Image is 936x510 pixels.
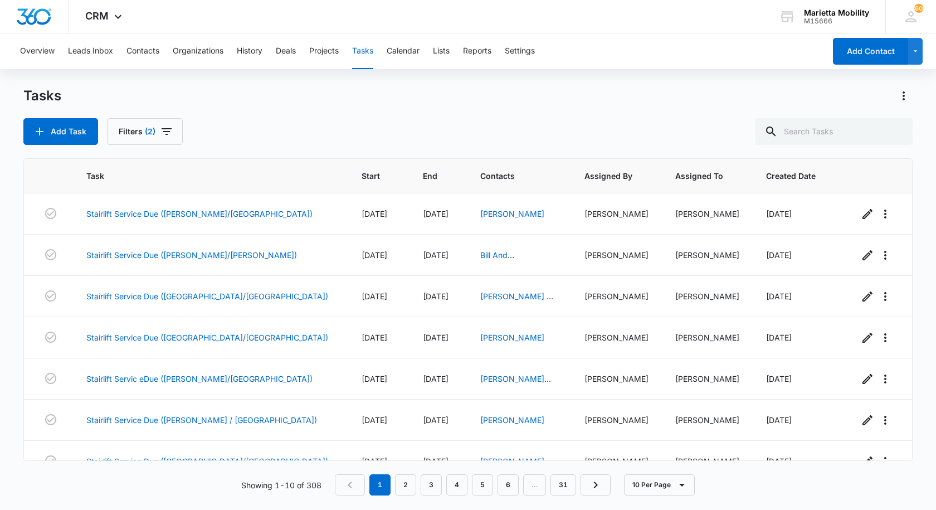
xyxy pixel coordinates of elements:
[766,456,792,466] span: [DATE]
[498,474,519,496] a: Page 6
[335,474,611,496] nav: Pagination
[352,33,373,69] button: Tasks
[86,249,297,261] a: Stairlift Service Due ([PERSON_NAME]/[PERSON_NAME])
[766,374,792,383] span: [DATE]
[480,292,553,313] a: [PERSON_NAME] & [PERSON_NAME]
[387,33,420,69] button: Calendar
[755,118,913,145] input: Search Tasks
[766,209,792,218] span: [DATE]
[86,208,313,220] a: Stairlift Service Due ([PERSON_NAME]/[GEOGRAPHIC_DATA])
[480,415,544,425] a: [PERSON_NAME]
[237,33,262,69] button: History
[362,170,380,182] span: Start
[480,250,544,271] a: Bill And [PERSON_NAME]
[446,474,467,496] a: Page 4
[675,373,739,385] div: [PERSON_NAME]
[766,250,792,260] span: [DATE]
[766,292,792,301] span: [DATE]
[86,373,313,385] a: Stairlift Servic eDue ([PERSON_NAME]/[GEOGRAPHIC_DATA])
[362,292,387,301] span: [DATE]
[914,4,923,13] span: 60
[675,249,739,261] div: [PERSON_NAME]
[675,332,739,343] div: [PERSON_NAME]
[23,88,61,104] h1: Tasks
[362,456,387,466] span: [DATE]
[423,292,448,301] span: [DATE]
[173,33,223,69] button: Organizations
[86,290,328,302] a: Stairlift Service Due ([GEOGRAPHIC_DATA]/[GEOGRAPHIC_DATA])
[362,209,387,218] span: [DATE]
[480,209,544,218] a: [PERSON_NAME]
[480,374,551,407] a: [PERSON_NAME] And [PERSON_NAME]
[550,474,576,496] a: Page 31
[68,33,113,69] button: Leads Inbox
[624,474,695,496] button: 10 Per Page
[505,33,535,69] button: Settings
[766,333,792,342] span: [DATE]
[480,333,544,342] a: [PERSON_NAME]
[362,333,387,342] span: [DATE]
[675,208,739,220] div: [PERSON_NAME]
[86,414,317,426] a: Stairlift Service Due ([PERSON_NAME] / [GEOGRAPHIC_DATA])
[423,333,448,342] span: [DATE]
[276,33,296,69] button: Deals
[395,474,416,496] a: Page 2
[463,33,491,69] button: Reports
[675,170,723,182] span: Assigned To
[584,373,649,385] div: [PERSON_NAME]
[362,374,387,383] span: [DATE]
[86,170,319,182] span: Task
[804,17,869,25] div: account id
[85,10,109,22] span: CRM
[766,170,816,182] span: Created Date
[145,128,155,135] span: (2)
[480,456,544,466] a: [PERSON_NAME]
[309,33,339,69] button: Projects
[584,414,649,426] div: [PERSON_NAME]
[423,456,448,466] span: [DATE]
[362,415,387,425] span: [DATE]
[584,332,649,343] div: [PERSON_NAME]
[423,250,448,260] span: [DATE]
[472,474,493,496] a: Page 5
[423,209,448,218] span: [DATE]
[421,474,442,496] a: Page 3
[86,455,328,467] a: Stairlift Service Due ([GEOGRAPHIC_DATA]/[GEOGRAPHIC_DATA])
[23,118,98,145] button: Add Task
[126,33,159,69] button: Contacts
[423,170,437,182] span: End
[423,415,448,425] span: [DATE]
[423,374,448,383] span: [DATE]
[914,4,923,13] div: notifications count
[675,455,739,467] div: [PERSON_NAME]
[584,455,649,467] div: [PERSON_NAME]
[804,8,869,17] div: account name
[833,38,908,65] button: Add Contact
[20,33,55,69] button: Overview
[766,415,792,425] span: [DATE]
[480,170,542,182] span: Contacts
[895,87,913,105] button: Actions
[107,118,183,145] button: Filters(2)
[241,479,321,491] p: Showing 1-10 of 308
[433,33,450,69] button: Lists
[369,474,391,496] em: 1
[584,249,649,261] div: [PERSON_NAME]
[584,170,632,182] span: Assigned By
[675,414,739,426] div: [PERSON_NAME]
[584,208,649,220] div: [PERSON_NAME]
[675,290,739,302] div: [PERSON_NAME]
[584,290,649,302] div: [PERSON_NAME]
[86,332,328,343] a: Stairlift Service Due ([GEOGRAPHIC_DATA]/[GEOGRAPHIC_DATA])
[581,474,611,496] a: Next Page
[362,250,387,260] span: [DATE]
